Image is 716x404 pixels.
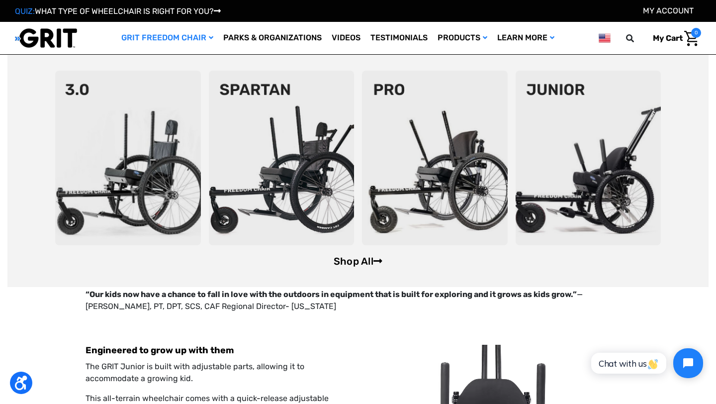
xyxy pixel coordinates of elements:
img: GRIT All-Terrain Wheelchair and Mobility Equipment [15,28,77,48]
span: Is there anything you would like to tell us about the child? [272,108,436,115]
img: pro-chair.png [362,71,508,245]
a: Parks & Organizations [218,22,327,54]
span: My Cart [653,33,683,43]
img: junior-chair.png [516,71,661,245]
input: Submit [247,165,298,186]
span: 0 [691,28,701,38]
span: Email [272,67,289,75]
a: Cart with 0 items [645,28,701,49]
a: Products [433,22,492,54]
a: QUIZ:WHAT TYPE OF WHEELCHAIR IS RIGHT FOR YOU? [15,6,221,16]
img: us.png [599,32,611,44]
span: QUIZ: [15,6,35,16]
a: Shop All [334,255,382,267]
a: Videos [327,22,365,54]
a: Testimonials [365,22,433,54]
a: Account [643,6,694,15]
a: GRIT Freedom Chair [116,22,218,54]
img: spartan2.png [209,71,355,245]
img: Cart [684,31,699,46]
input: Search [630,28,645,49]
a: Learn More [492,22,559,54]
b: Engineered to grow up with them [86,345,234,356]
iframe: Tidio Chat [580,340,712,387]
strong: ____________________________________________________________________________________ [40,45,505,56]
strong: “Our kids now have a chance to fall in love with the outdoors in equipment that is built for expl... [86,290,577,299]
p: The GRIT Junior is built with adjustable parts, allowing it to accommodate a growing kid. [86,361,351,385]
img: 3point0.png [55,71,201,245]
